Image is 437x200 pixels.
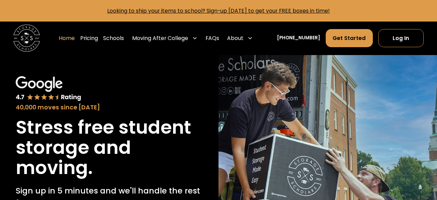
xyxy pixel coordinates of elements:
[103,29,124,48] a: Schools
[16,117,203,178] h1: Stress free student storage and moving.
[13,25,40,51] img: Storage Scholars main logo
[59,29,75,48] a: Home
[206,29,219,48] a: FAQs
[277,35,320,42] a: [PHONE_NUMBER]
[378,29,424,47] a: Log In
[107,7,330,14] a: Looking to ship your items to school? Sign-up [DATE] to get your FREE boxes in time!
[16,76,81,101] img: Google 4.7 star rating
[80,29,98,48] a: Pricing
[227,34,243,42] div: About
[16,103,203,112] div: 40,000 moves since [DATE]
[326,29,373,47] a: Get Started
[132,34,188,42] div: Moving After College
